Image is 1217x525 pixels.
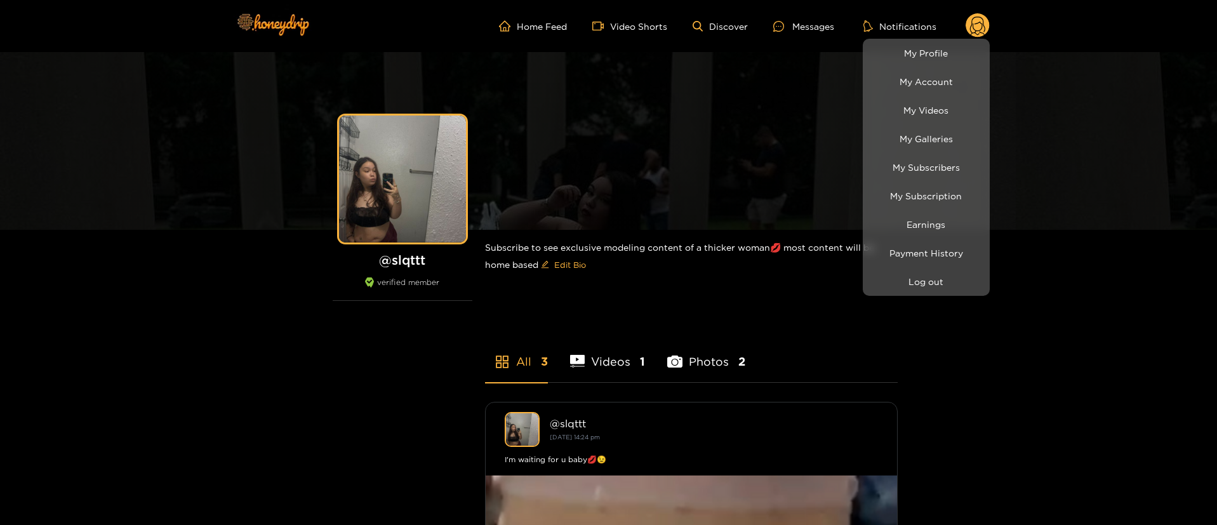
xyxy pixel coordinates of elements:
a: My Account [866,70,987,93]
a: My Profile [866,42,987,64]
a: My Subscription [866,185,987,207]
a: My Subscribers [866,156,987,178]
a: Payment History [866,242,987,264]
a: My Galleries [866,128,987,150]
a: Earnings [866,213,987,236]
a: My Videos [866,99,987,121]
button: Log out [866,270,987,293]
